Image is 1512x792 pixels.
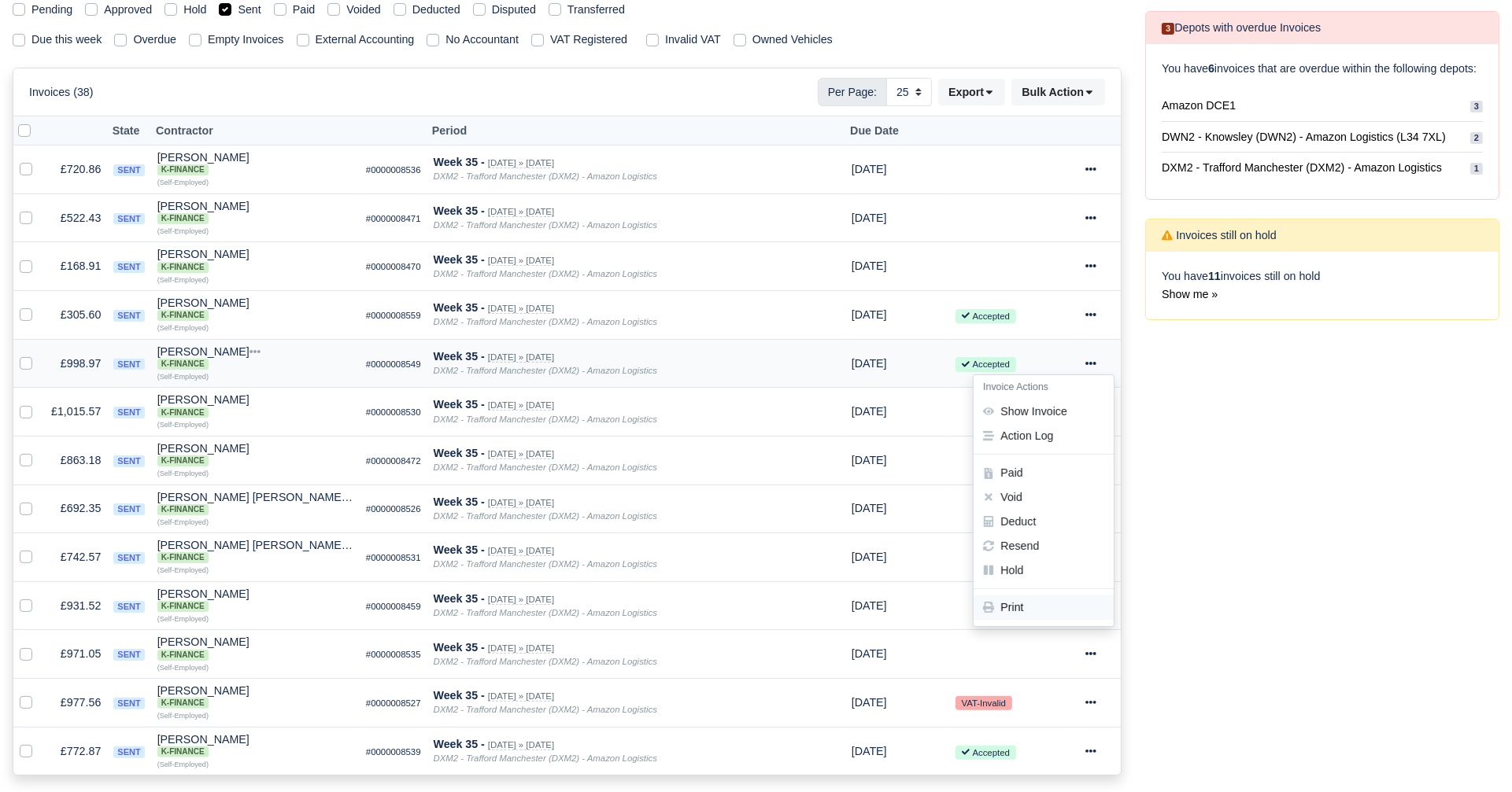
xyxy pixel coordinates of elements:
td: £931.52 [45,581,107,630]
span: sent [113,503,144,515]
small: [DATE] » [DATE] [488,740,554,750]
div: [PERSON_NAME] K-Finance [157,152,353,175]
small: [DATE] » [DATE] [488,207,554,217]
th: Contractor [151,116,360,146]
strong: Week 35 - [434,350,485,363]
small: [DATE] » [DATE] [488,256,554,266]
div: [PERSON_NAME] [PERSON_NAME] [157,540,353,563]
h6: Invoices still on hold [1162,229,1277,242]
strong: Week 35 - [434,641,485,654]
div: [PERSON_NAME] [PERSON_NAME] [157,492,353,515]
small: (Self-Employed) [157,324,209,332]
i: DXM2 - Trafford Manchester (DXM2) - Amazon Logistics [434,608,657,617]
span: 3 days from now [852,212,887,224]
span: sent [113,698,144,709]
span: K-Finance [157,164,209,175]
i: DXM2 - Trafford Manchester (DXM2) - Amazon Logistics [434,366,657,375]
span: K-Finance [157,359,209,370]
div: [PERSON_NAME] [157,297,353,321]
span: 3 days from now [852,551,887,563]
small: (Self-Employed) [157,179,209,186]
label: Due this week [31,31,102,49]
div: [PERSON_NAME] [157,394,353,418]
small: #0000008470 [366,262,421,271]
button: Resend [974,533,1114,558]
button: Export [938,79,1005,105]
span: K-Finance [157,455,209,466]
small: [DATE] » [DATE] [488,595,554,605]
i: DXM2 - Trafford Manchester (DXM2) - Amazon Logistics [434,414,657,424]
small: [DATE] » [DATE] [488,643,554,654]
small: #0000008472 [366,456,421,466]
td: £305.60 [45,290,107,339]
strong: Week 35 - [434,495,485,508]
strong: Week 35 - [434,398,485,411]
div: [PERSON_NAME] K-Finance [157,685,353,709]
small: #0000008459 [366,602,421,611]
label: VAT Registered [550,31,627,49]
label: Deducted [412,1,460,19]
strong: 11 [1208,270,1221,282]
div: [PERSON_NAME] K-Finance [157,636,353,660]
small: Accepted [956,357,1016,371]
div: Bulk Action [1011,79,1105,105]
small: #0000008535 [366,650,421,659]
small: #0000008536 [366,165,421,175]
i: DXM2 - Trafford Manchester (DXM2) - Amazon Logistics [434,753,657,763]
span: 3 [1470,101,1483,112]
span: 3 days from now [852,502,887,514]
small: [DATE] » [DATE] [488,304,554,314]
span: 3 days from now [852,308,887,321]
small: (Self-Employed) [157,761,209,768]
td: £971.05 [45,630,107,679]
small: [DATE] » [DATE] [488,449,554,459]
span: 3 days from now [852,405,887,418]
small: (Self-Employed) [157,566,209,574]
span: sent [113,164,144,176]
div: [PERSON_NAME] [157,636,353,660]
small: (Self-Employed) [157,276,209,284]
small: [DATE] » [DATE] [488,158,554,168]
i: DXM2 - Trafford Manchester (DXM2) - Amazon Logistics [434,657,657,666]
label: Invalid VAT [665,31,721,49]
th: State [107,116,150,146]
span: K-Finance [157,601,209,612]
a: Show Invoice [974,399,1114,423]
span: K-Finance [157,746,209,757]
i: DXM2 - Trafford Manchester (DXM2) - Amazon Logistics [434,269,657,278]
div: Export [938,79,1011,105]
label: External Accounting [316,31,415,49]
small: [DATE] » [DATE] [488,498,554,508]
button: Action Log [974,423,1114,448]
small: (Self-Employed) [157,518,209,526]
span: sent [113,213,144,225]
small: #0000008531 [366,553,421,562]
small: (Self-Employed) [157,664,209,672]
span: K-Finance [157,262,209,273]
h6: Depots with overdue Invoices [1162,21,1321,35]
span: 2 [1470,132,1483,144]
a: Amazon DCE1 3 [1162,90,1483,122]
h6: Invoice Actions [974,375,1114,400]
label: Hold [183,1,206,19]
th: Period [427,116,845,146]
div: [PERSON_NAME] [157,734,353,757]
div: You have invoices still on hold [1146,252,1499,319]
label: Disputed [492,1,536,19]
a: Hold [974,558,1114,582]
span: sent [113,359,144,370]
i: DXM2 - Trafford Manchester (DXM2) - Amazon Logistics [434,171,657,181]
div: [PERSON_NAME] [157,346,353,370]
div: [PERSON_NAME] [PERSON_NAME] K-Finance [157,540,353,563]
span: Amazon DCE1 [1162,97,1236,115]
span: K-Finance [157,698,209,709]
i: DXM2 - Trafford Manchester (DXM2) - Amazon Logistics [434,511,657,521]
strong: Week 35 - [434,447,485,459]
button: Deduct [974,510,1114,534]
span: DWN2 - Knowsley (DWN2) - Amazon Logistics (L34 7XL) [1162,128,1446,146]
span: sent [113,261,144,273]
span: 3 days from now [852,696,887,709]
a: DWN2 - Knowsley (DWN2) - Amazon Logistics (L34 7XL) 2 [1162,122,1483,153]
i: DXM2 - Trafford Manchester (DXM2) - Amazon Logistics [434,559,657,569]
span: K-Finance [157,407,209,418]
